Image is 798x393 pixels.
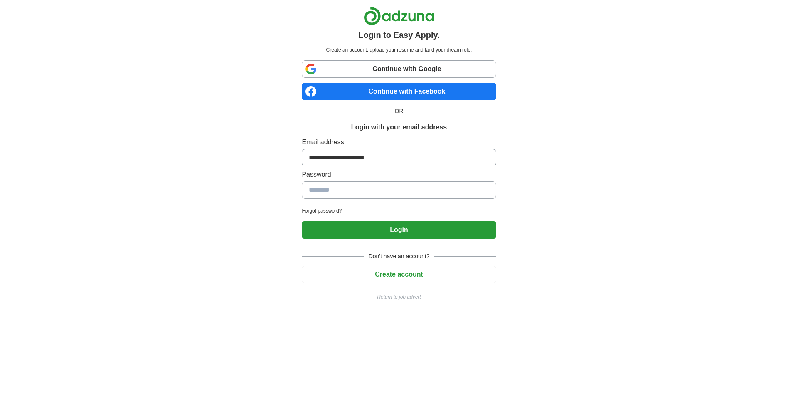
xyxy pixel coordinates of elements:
[364,252,435,261] span: Don't have an account?
[302,83,496,100] a: Continue with Facebook
[390,107,409,116] span: OR
[302,266,496,283] button: Create account
[302,137,496,147] label: Email address
[302,207,496,215] a: Forgot password?
[302,271,496,278] a: Create account
[364,7,434,25] img: Adzuna logo
[302,293,496,301] a: Return to job advert
[351,122,447,132] h1: Login with your email address
[303,46,494,54] p: Create an account, upload your resume and land your dream role.
[302,221,496,239] button: Login
[358,29,440,41] h1: Login to Easy Apply.
[302,60,496,78] a: Continue with Google
[302,170,496,180] label: Password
